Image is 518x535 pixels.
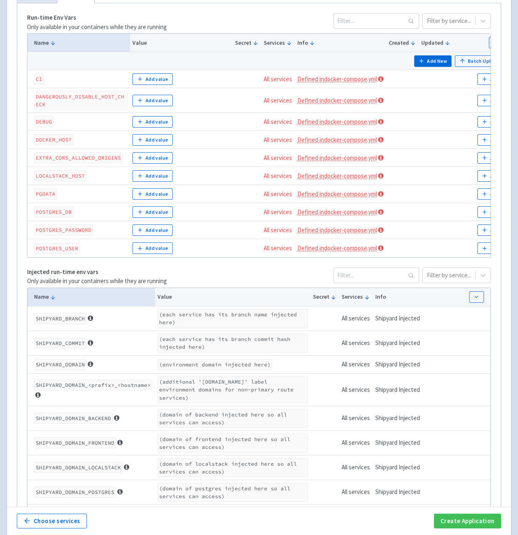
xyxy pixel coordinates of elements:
input: Filter... [333,13,419,29]
td: Shipyard Injected [373,373,423,406]
td: All services [261,167,295,185]
td: All services [261,113,295,131]
a: Defined indocker-compose.yml [297,75,377,83]
td: All services [339,455,373,480]
td: Shipyard Injected [373,431,423,455]
td: All services [261,131,295,149]
button: Add [477,116,504,128]
button: Add value [132,116,172,128]
a: Defined indocker-compose.yml [297,208,377,216]
td: Shipyard Injected [373,455,423,480]
th: Value [155,288,310,306]
code: SHIPYARD_COMMIT [34,338,87,349]
code: (additional '[DOMAIN_NAME]' label environment domains for non-primary route services) [157,376,308,403]
button: Add value [132,224,172,236]
button: Updated [421,39,450,47]
code: SHIPYARD_DOMAIN_POSTGRES [34,487,116,498]
button: Batch Upload [455,55,504,67]
p: Only available in your containers while they are running [27,23,167,32]
td: All services [261,239,295,257]
button: Add value [132,188,172,200]
td: All services [261,203,295,221]
code: SHIPYARD_BRANCH [34,313,87,324]
td: Shipyard Injected [373,406,423,431]
a: Defined indocker-compose.yml [297,154,377,162]
a: Defined indocker-compose.yml [297,96,377,104]
td: All services [261,88,295,113]
button: Services [342,293,370,301]
code: SHIPYARD_DOMAIN [34,359,87,370]
button: Add [477,242,504,254]
code: (each service has its branch commit hash injected here) [157,334,308,352]
button: Created [389,39,416,47]
button: Info [297,39,383,47]
button: Add [477,134,504,146]
code: DEBUG [34,116,54,127]
button: Services [264,39,292,47]
code: POSTGRES_USER [34,243,80,254]
a: Defined indocker-compose.yml [297,136,377,144]
td: Shipyard Injected [373,505,423,523]
code: DOCKER_HOST [34,134,73,145]
td: All services [261,185,295,203]
code: (domain of backend injected here so all services can access) [157,409,308,428]
td: All services [339,505,373,523]
code: (environment domain injected here) [157,359,272,370]
td: All services [339,306,373,331]
code: DANGEROUSLY_DISABLE_HOST_CHECK [34,91,128,110]
button: Secret [313,293,336,301]
button: Add [477,206,504,218]
p: Only available in your containers while they are running [27,277,167,286]
a: Defined indocker-compose.yml [297,244,377,252]
button: Add value [132,134,172,146]
code: (domain of frontend injected here so all services can access) [157,434,308,453]
a: Defined indocker-compose.yml [297,190,377,198]
td: All services [261,149,295,167]
td: All services [339,355,373,373]
button: Add value [132,73,172,85]
button: Add value [132,206,172,218]
code: PGDATA [34,188,57,199]
code: LOCALSTACK_HOST [34,170,87,181]
code: POSTGRES_DB [34,206,73,217]
button: Add [477,73,504,85]
button: Add value [132,95,172,106]
code: SHIPYARD_DOMAIN_BACKEND [34,413,113,424]
button: Add value [132,152,172,164]
button: Add [477,170,504,182]
code: (domain of postgres injected here so all services can access) [157,483,308,502]
button: Add value [132,242,172,254]
button: Name [34,39,128,47]
td: All services [339,431,373,455]
code: SHIPYARD_DOMAIN_<prefix>_<hostname> [34,380,152,391]
code: SHIPYARD_DOMAIN_FRONTEND [34,437,116,448]
button: Add value [132,170,172,182]
button: Add [477,224,504,236]
code: CI [34,73,44,85]
button: Choose services [17,514,87,528]
td: All services [339,406,373,431]
strong: Run-time Env Vars [27,14,76,21]
td: All services [339,373,373,406]
button: Add [477,188,504,200]
td: Shipyard Injected [373,306,423,331]
code: (each service has its branch name injected here) [157,309,308,328]
td: All services [339,480,373,505]
td: Shipyard Injected [373,480,423,505]
code: POSTGRES_PASSWORD [34,224,93,235]
code: EXTRA_CORS_ALLOWED_ORIGINS [34,152,123,163]
input: Filter... [333,267,419,283]
td: All services [339,331,373,355]
button: Create Application [434,514,501,528]
th: Info [373,288,423,306]
td: Shipyard Injected [373,331,423,355]
button: Add [477,95,504,106]
a: Defined indocker-compose.yml [297,172,377,180]
button: Add [477,152,504,164]
td: Shipyard Injected [373,355,423,373]
button: Add New [414,55,452,67]
a: Defined indocker-compose.yml [297,118,377,126]
th: Value [130,34,233,52]
td: All services [261,221,295,239]
code: SHIPYARD_DOMAIN_LOCALSTACK [34,462,123,473]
